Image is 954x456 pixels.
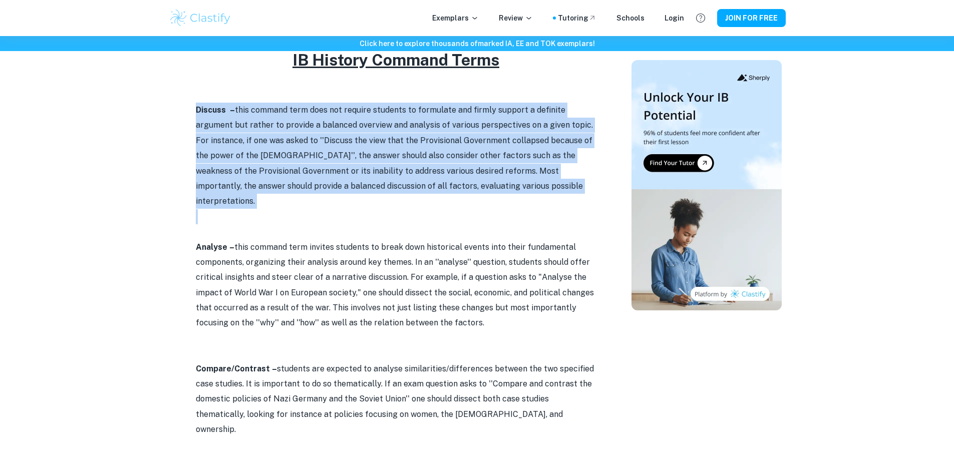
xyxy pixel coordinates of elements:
p: Exemplars [432,13,479,24]
p: students are expected to analyse similarities/differences between the two specified case studies.... [196,361,596,437]
button: JOIN FOR FREE [717,9,786,27]
strong: – [229,242,234,252]
a: Tutoring [558,13,596,24]
strong: – [272,364,277,373]
strong: Discuss – [196,105,235,115]
u: IB History Command Terms [292,51,499,69]
a: Schools [616,13,645,24]
strong: Analyse [196,242,227,252]
img: Thumbnail [631,60,782,310]
p: this command term does not require students to formulate and firmly support a definite argument b... [196,103,596,209]
p: this command term invites students to break down historical events into their fundamental compone... [196,240,596,331]
img: Clastify logo [169,8,232,28]
strong: Compare/Contrast [196,364,270,373]
p: Review [499,13,533,24]
h6: Click here to explore thousands of marked IA, EE and TOK exemplars ! [2,38,952,49]
button: Help and Feedback [692,10,709,27]
a: Login [665,13,684,24]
